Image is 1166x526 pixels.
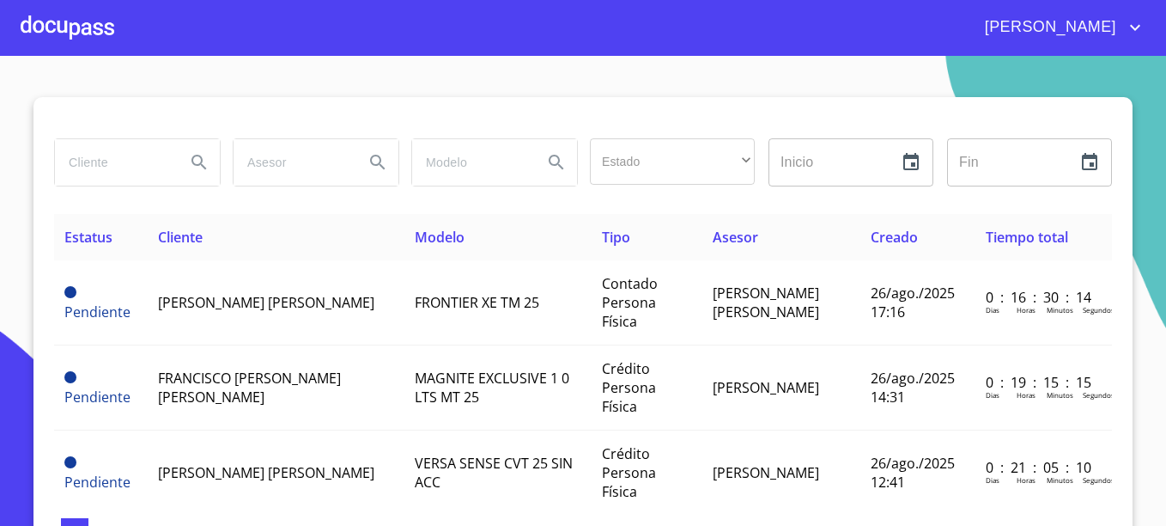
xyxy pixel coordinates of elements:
[602,228,630,247] span: Tipo
[55,139,172,186] input: search
[64,473,131,492] span: Pendiente
[64,371,76,383] span: Pendiente
[415,454,573,492] span: VERSA SENSE CVT 25 SIN ACC
[412,139,529,186] input: search
[1083,390,1114,400] p: Segundos
[179,142,220,183] button: Search
[357,142,398,183] button: Search
[986,390,999,400] p: Dias
[871,284,955,321] span: 26/ago./2025 17:16
[602,444,656,501] span: Crédito Persona Física
[972,14,1145,41] button: account of current user
[415,369,569,407] span: MAGNITE EXCLUSIVE 1 0 LTS MT 25
[972,14,1125,41] span: [PERSON_NAME]
[415,293,539,312] span: FRONTIER XE TM 25
[871,369,955,407] span: 26/ago./2025 14:31
[234,139,350,186] input: search
[1017,390,1035,400] p: Horas
[1047,390,1073,400] p: Minutos
[415,228,465,247] span: Modelo
[602,359,656,416] span: Crédito Persona Física
[1047,475,1073,485] p: Minutos
[713,284,819,321] span: [PERSON_NAME] [PERSON_NAME]
[713,463,819,482] span: [PERSON_NAME]
[986,373,1102,392] p: 0 : 19 : 15 : 15
[64,286,76,298] span: Pendiente
[158,369,341,407] span: FRANCISCO [PERSON_NAME] [PERSON_NAME]
[1047,305,1073,315] p: Minutos
[590,138,755,185] div: ​
[64,228,112,247] span: Estatus
[713,228,758,247] span: Asesor
[986,228,1068,247] span: Tiempo total
[64,388,131,407] span: Pendiente
[602,274,658,331] span: Contado Persona Física
[871,228,918,247] span: Creado
[64,456,76,468] span: Pendiente
[158,228,203,247] span: Cliente
[64,303,131,321] span: Pendiente
[986,305,999,315] p: Dias
[713,378,819,397] span: [PERSON_NAME]
[536,142,577,183] button: Search
[871,454,955,492] span: 26/ago./2025 12:41
[1017,475,1035,485] p: Horas
[1083,475,1114,485] p: Segundos
[986,475,999,485] p: Dias
[1083,305,1114,315] p: Segundos
[158,293,374,312] span: [PERSON_NAME] [PERSON_NAME]
[158,463,374,482] span: [PERSON_NAME] [PERSON_NAME]
[1017,305,1035,315] p: Horas
[986,288,1102,307] p: 0 : 16 : 30 : 14
[986,458,1102,477] p: 0 : 21 : 05 : 10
